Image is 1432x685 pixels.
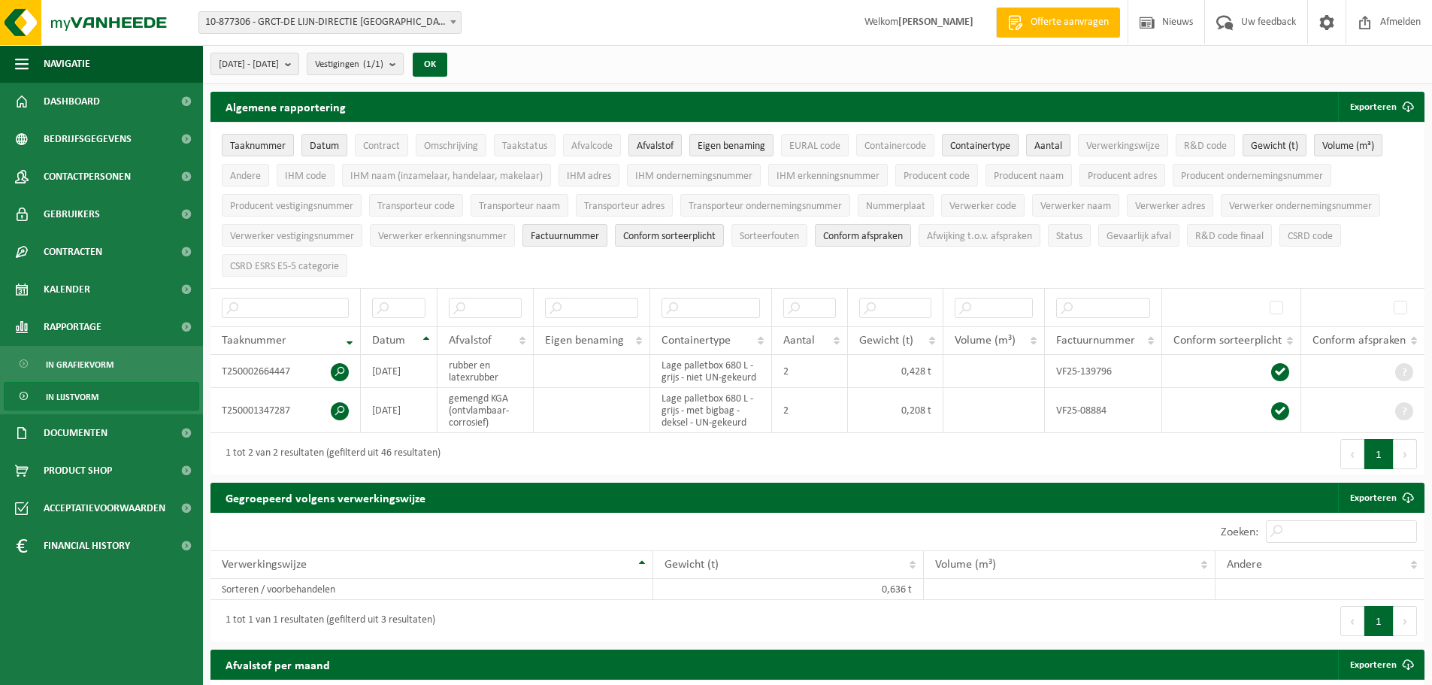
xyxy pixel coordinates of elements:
span: Datum [372,335,405,347]
h2: Algemene rapportering [210,92,361,122]
button: Producent ondernemingsnummerProducent ondernemingsnummer: Activate to sort [1173,164,1331,186]
button: VerwerkingswijzeVerwerkingswijze: Activate to sort [1078,134,1168,156]
td: Lage palletbox 680 L - grijs - met bigbag - deksel - UN-gekeurd [650,388,772,433]
span: IHM erkenningsnummer [777,171,879,182]
a: Offerte aanvragen [996,8,1120,38]
span: Contract [363,141,400,152]
button: Producent vestigingsnummerProducent vestigingsnummer: Activate to sort [222,194,362,217]
button: ContainercodeContainercode: Activate to sort [856,134,934,156]
span: Gewicht (t) [1251,141,1298,152]
button: AantalAantal: Activate to sort [1026,134,1070,156]
button: ContainertypeContainertype: Activate to sort [942,134,1019,156]
span: Verwerkingswijze [222,559,307,571]
td: gemengd KGA (ontvlambaar-corrosief) [437,388,533,433]
a: In lijstvorm [4,382,199,411]
span: Volume (m³) [1322,141,1374,152]
button: IHM erkenningsnummerIHM erkenningsnummer: Activate to sort [768,164,888,186]
a: In grafiekvorm [4,350,199,378]
span: IHM adres [567,171,611,182]
span: Financial History [44,527,130,565]
span: Bedrijfsgegevens [44,120,132,158]
button: Exporteren [1338,92,1423,122]
button: EURAL codeEURAL code: Activate to sort [781,134,849,156]
span: Datum [310,141,339,152]
button: [DATE] - [DATE] [210,53,299,75]
td: 0,636 t [653,579,924,600]
span: Taaknummer [230,141,286,152]
span: Conform afspraken [823,231,903,242]
a: Exporteren [1338,650,1423,680]
button: Previous [1340,606,1364,636]
button: Transporteur adresTransporteur adres: Activate to sort [576,194,673,217]
button: Next [1394,439,1417,469]
span: Producent vestigingsnummer [230,201,353,212]
button: DatumDatum: Activate to sort [301,134,347,156]
span: Volume (m³) [955,335,1016,347]
button: IHM codeIHM code: Activate to sort [277,164,335,186]
td: 0,428 t [848,355,943,388]
button: IHM ondernemingsnummerIHM ondernemingsnummer: Activate to sort [627,164,761,186]
span: Containertype [662,335,731,347]
span: EURAL code [789,141,840,152]
count: (1/1) [363,59,383,69]
button: Volume (m³)Volume (m³): Activate to sort [1314,134,1382,156]
span: Andere [1227,559,1262,571]
button: Producent adresProducent adres: Activate to sort [1079,164,1165,186]
strong: [PERSON_NAME] [898,17,973,28]
iframe: chat widget [8,652,251,685]
button: Conform sorteerplicht : Activate to sort [615,224,724,247]
button: Gewicht (t)Gewicht (t): Activate to sort [1243,134,1306,156]
span: Offerte aanvragen [1027,15,1113,30]
span: Verwerker naam [1040,201,1111,212]
span: Taakstatus [502,141,547,152]
span: CSRD code [1288,231,1333,242]
span: Product Shop [44,452,112,490]
button: OmschrijvingOmschrijving: Activate to sort [416,134,486,156]
span: Afvalstof [449,335,492,347]
div: 1 tot 1 van 1 resultaten (gefilterd uit 3 resultaten) [218,608,435,635]
span: Eigen benaming [698,141,765,152]
span: Gewicht (t) [665,559,719,571]
span: Producent ondernemingsnummer [1181,171,1323,182]
span: Containercode [864,141,926,152]
button: Transporteur codeTransporteur code: Activate to sort [369,194,463,217]
span: Afwijking t.o.v. afspraken [927,231,1032,242]
span: Aantal [1034,141,1062,152]
span: 10-877306 - GRCT-DE LIJN-DIRECTIE OOSTENDE - OOSTENDE [199,12,461,33]
span: Vestigingen [315,53,383,76]
td: Lage palletbox 680 L - grijs - niet UN-gekeurd [650,355,772,388]
button: R&D code finaalR&amp;D code finaal: Activate to sort [1187,224,1272,247]
button: 1 [1364,439,1394,469]
span: [DATE] - [DATE] [219,53,279,76]
button: Conform afspraken : Activate to sort [815,224,911,247]
a: Exporteren [1338,483,1423,513]
span: Sorteerfouten [740,231,799,242]
span: Afvalstof [637,141,674,152]
button: Producent naamProducent naam: Activate to sort [985,164,1072,186]
span: Transporteur adres [584,201,665,212]
span: In lijstvorm [46,383,98,411]
span: Producent naam [994,171,1064,182]
button: Verwerker ondernemingsnummerVerwerker ondernemingsnummer: Activate to sort [1221,194,1380,217]
span: Rapportage [44,308,101,346]
button: Gevaarlijk afval : Activate to sort [1098,224,1179,247]
h2: Afvalstof per maand [210,650,345,679]
span: Nummerplaat [866,201,925,212]
td: VF25-08884 [1045,388,1162,433]
button: NummerplaatNummerplaat: Activate to sort [858,194,934,217]
span: Factuurnummer [531,231,599,242]
button: TaaknummerTaaknummer: Activate to remove sorting [222,134,294,156]
button: OK [413,53,447,77]
span: Producent adres [1088,171,1157,182]
span: Dashboard [44,83,100,120]
span: Andere [230,171,261,182]
span: CSRD ESRS E5-5 categorie [230,261,339,272]
button: AndereAndere: Activate to sort [222,164,269,186]
td: Sorteren / voorbehandelen [210,579,653,600]
span: Transporteur ondernemingsnummer [689,201,842,212]
td: [DATE] [361,355,437,388]
td: 2 [772,355,847,388]
button: AfvalcodeAfvalcode: Activate to sort [563,134,621,156]
button: Previous [1340,439,1364,469]
button: ContractContract: Activate to sort [355,134,408,156]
